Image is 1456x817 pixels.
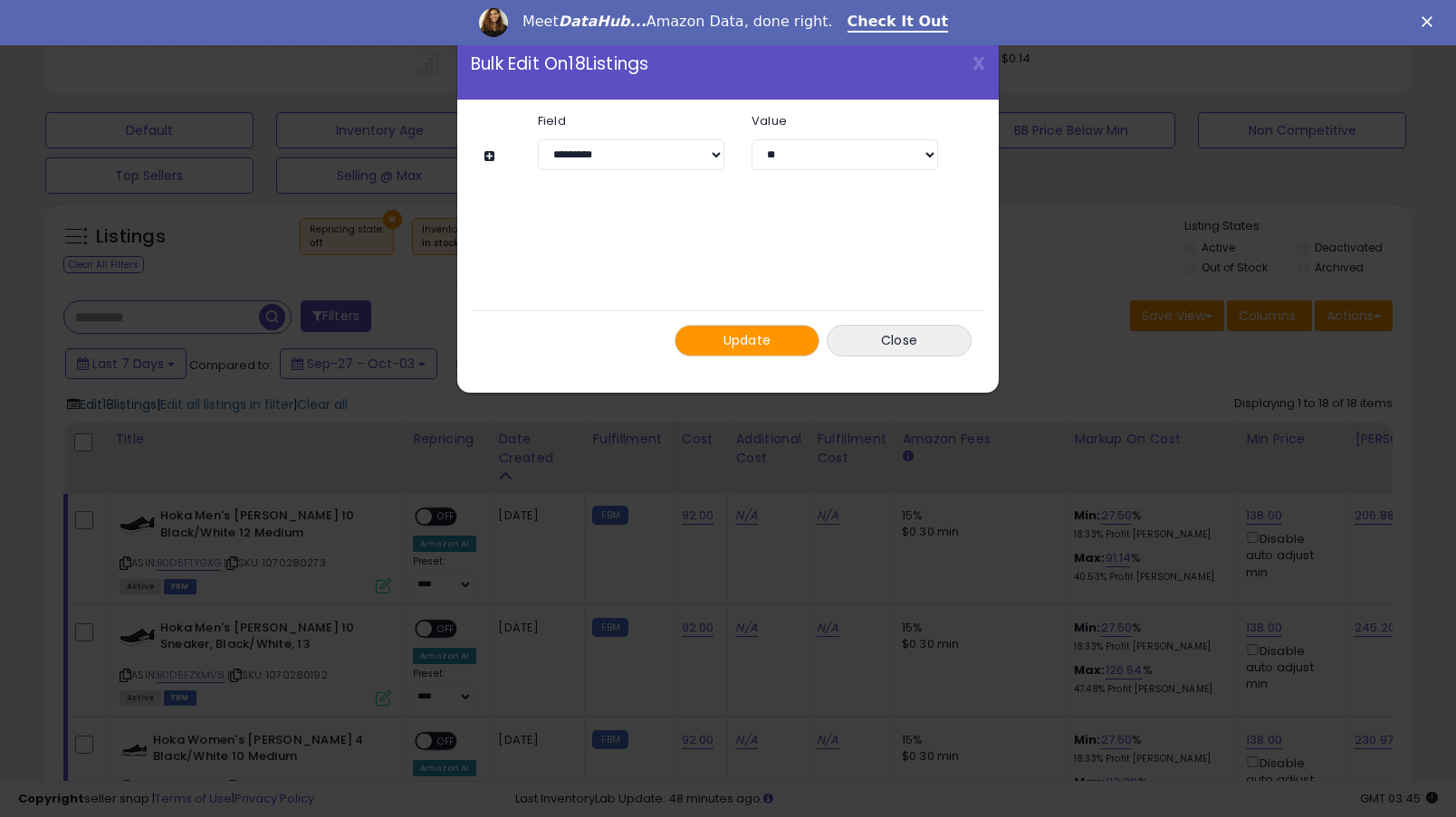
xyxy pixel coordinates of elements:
div: Close [1422,16,1440,27]
button: Close [827,325,972,356]
span: Bulk Edit On 18 Listings [471,55,648,72]
i: DataHub... [559,13,647,30]
a: Check It Out [848,13,949,33]
span: X [972,51,985,76]
label: Value [738,115,952,127]
div: Meet Amazon Data, done right. [522,13,833,31]
label: Field [524,115,738,127]
span: Update [723,331,771,349]
img: Profile image for Georgie [479,8,508,37]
